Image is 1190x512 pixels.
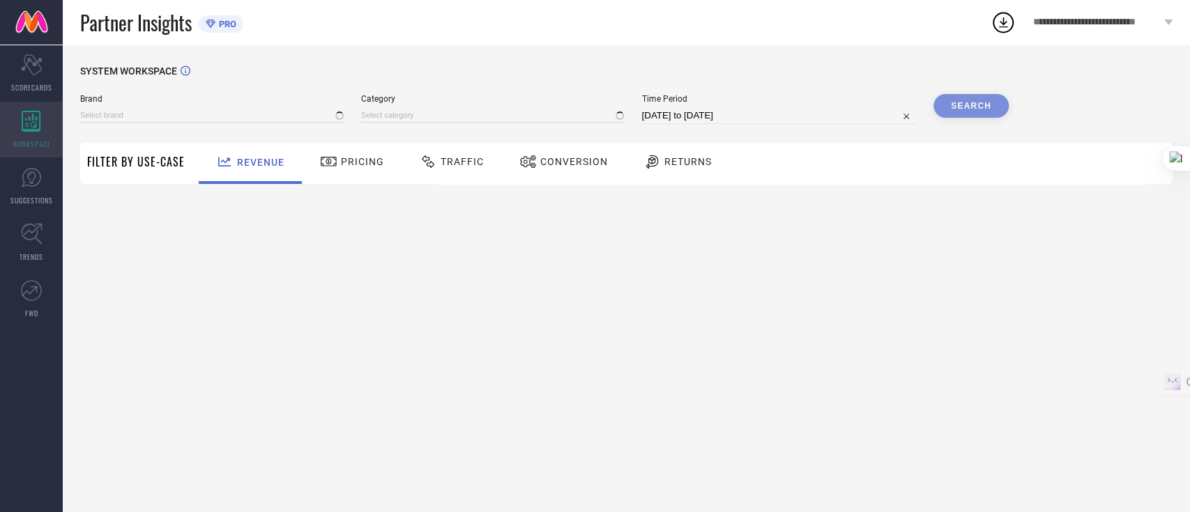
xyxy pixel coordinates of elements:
div: Open download list [991,10,1016,35]
span: PRO [215,19,236,29]
span: SCORECARDS [11,82,52,93]
span: FWD [25,308,38,318]
span: WORKSPACE [13,139,51,149]
span: Revenue [237,157,284,168]
span: SYSTEM WORKSPACE [80,65,177,77]
span: SUGGESTIONS [10,195,53,205]
span: Filter By Use-Case [87,153,185,170]
span: Partner Insights [80,8,192,37]
span: Conversion [540,156,608,167]
input: Select category [361,108,625,123]
span: Returns [664,156,712,167]
span: Pricing [341,156,384,167]
input: Select time period [641,107,916,124]
span: Time Period [641,94,916,104]
span: Category [361,94,625,104]
span: TRENDS [20,251,43,262]
input: Select brand [80,108,344,123]
span: Brand [80,94,344,104]
span: Traffic [441,156,484,167]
